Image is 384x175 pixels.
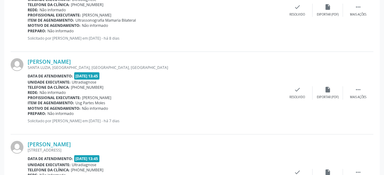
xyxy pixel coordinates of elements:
span: Não informado [82,23,108,28]
b: Preparo: [28,111,46,116]
b: Item de agendamento: [28,18,74,23]
b: Item de agendamento: [28,100,74,105]
i:  [355,86,362,93]
div: Resolvido [289,95,305,99]
i: check [294,4,301,10]
i: insert_drive_file [324,86,331,93]
span: [PHONE_NUMBER] [71,167,103,173]
span: [PERSON_NAME] [82,12,111,18]
b: Motivo de agendamento: [28,23,81,28]
b: Telefone da clínica: [28,2,70,7]
div: SANTA LUZIA, [GEOGRAPHIC_DATA], [GEOGRAPHIC_DATA], [GEOGRAPHIC_DATA] [28,65,282,70]
img: img [11,141,23,154]
div: [STREET_ADDRESS] [28,148,282,153]
div: Mais ações [350,12,366,17]
b: Motivo de agendamento: [28,106,81,111]
i: check [294,86,301,93]
div: Exportar (PDF) [317,95,339,99]
span: Não informado [47,28,74,34]
span: [PHONE_NUMBER] [71,85,103,90]
i: insert_drive_file [324,4,331,10]
span: Ultradiagnose [72,80,96,85]
b: Telefone da clínica: [28,167,70,173]
div: Mais ações [350,95,366,99]
span: Não informado [47,111,74,116]
b: Rede: [28,90,38,95]
span: Ultradiagnose [72,162,96,167]
span: Ultrassonografia Mamaria Bilateral [75,18,136,23]
b: Data de atendimento: [28,156,73,161]
span: Não informado [40,90,66,95]
a: [PERSON_NAME] [28,141,71,148]
span: Usg Partes Moles [75,100,105,105]
img: img [11,58,23,71]
div: Resolvido [289,12,305,17]
b: Profissional executante: [28,12,81,18]
span: [DATE] 13:45 [74,72,100,79]
div: Exportar (PDF) [317,12,339,17]
b: Rede: [28,7,38,12]
b: Profissional executante: [28,95,81,100]
p: Solicitado por [PERSON_NAME] em [DATE] - há 8 dias [28,36,282,41]
span: Não informado [40,7,66,12]
b: Telefone da clínica: [28,85,70,90]
span: Não informado [82,106,108,111]
span: [DATE] 13:45 [74,155,100,162]
b: Preparo: [28,28,46,34]
a: [PERSON_NAME] [28,58,71,65]
b: Data de atendimento: [28,73,73,79]
b: Unidade executante: [28,162,71,167]
b: Unidade executante: [28,80,71,85]
i:  [355,4,362,10]
span: [PHONE_NUMBER] [71,2,103,7]
p: Solicitado por [PERSON_NAME] em [DATE] - há 7 dias [28,118,282,123]
span: [PERSON_NAME] [82,95,111,100]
